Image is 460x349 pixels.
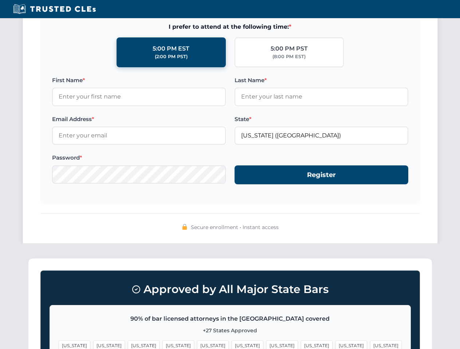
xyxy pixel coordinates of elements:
[235,88,408,106] input: Enter your last name
[52,76,226,85] label: First Name
[59,326,402,334] p: +27 States Approved
[182,224,188,230] img: 🔒
[52,153,226,162] label: Password
[235,127,408,145] input: Washington (WA)
[235,76,408,85] label: Last Name
[52,88,226,106] input: Enter your first name
[155,53,188,60] div: (2:00 PM PST)
[50,280,411,299] h3: Approved by All Major State Bars
[52,22,408,32] span: I prefer to attend at the following time:
[235,165,408,185] button: Register
[271,44,308,53] div: 5:00 PM PST
[272,53,306,60] div: (8:00 PM EST)
[191,223,279,231] span: Secure enrollment • Instant access
[235,115,408,124] label: State
[59,314,402,324] p: 90% of bar licensed attorneys in the [GEOGRAPHIC_DATA] covered
[11,4,98,15] img: Trusted CLEs
[52,115,226,124] label: Email Address
[52,127,226,145] input: Enter your email
[153,44,189,53] div: 5:00 PM EST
